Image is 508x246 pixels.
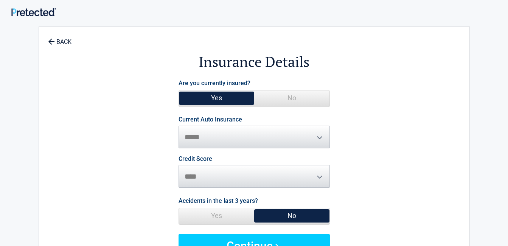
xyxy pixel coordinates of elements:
span: No [254,90,329,106]
label: Accidents in the last 3 years? [179,196,258,206]
label: Are you currently insured? [179,78,250,88]
label: Credit Score [179,156,212,162]
span: Yes [179,208,254,223]
a: BACK [47,32,73,45]
h2: Insurance Details [81,52,428,72]
span: Yes [179,90,254,106]
label: Current Auto Insurance [179,117,242,123]
img: Main Logo [11,8,56,16]
span: No [254,208,329,223]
